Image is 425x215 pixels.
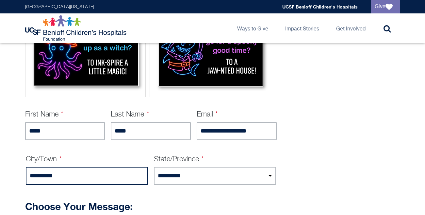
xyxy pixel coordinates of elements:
[150,10,270,97] div: Shark
[27,13,143,93] img: Octopus
[197,111,218,118] label: Email
[371,0,400,13] a: Give
[280,13,324,43] a: Impact Stories
[25,15,128,41] img: Logo for UCSF Benioff Children's Hospitals Foundation
[25,111,64,118] label: First Name
[232,13,273,43] a: Ways to Give
[111,111,149,118] label: Last Name
[25,10,146,97] div: Octopus
[282,4,358,9] a: UCSF Benioff Children's Hospitals
[152,13,268,93] img: Shark
[25,201,133,212] strong: Choose Your Message:
[26,156,62,163] label: City/Town
[331,13,371,43] a: Get Involved
[25,5,94,9] a: [GEOGRAPHIC_DATA][US_STATE]
[154,156,204,163] label: State/Province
